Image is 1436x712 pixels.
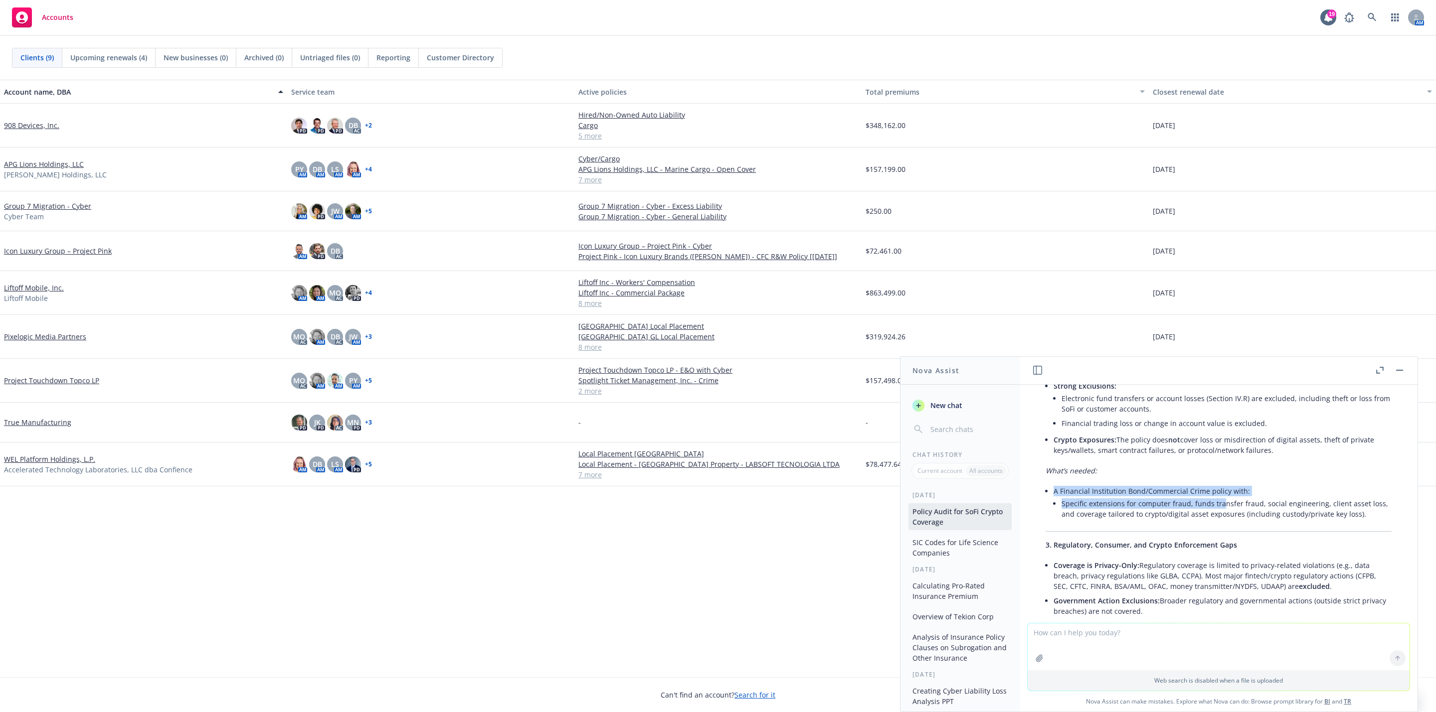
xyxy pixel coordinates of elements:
div: [DATE] [900,491,1020,499]
div: [DATE] [900,670,1020,679]
span: DB [331,246,340,256]
a: Icon Luxury Group – Project Pink - Cyber [578,241,858,251]
a: Cyber/Cargo [578,153,858,164]
span: [DATE] [1153,287,1175,298]
span: [DATE] [1153,246,1175,256]
span: [DATE] [1153,206,1175,216]
a: + 5 [365,461,372,467]
span: Untriaged files (0) [300,52,360,63]
button: SIC Codes for Life Science Companies [908,534,1012,561]
span: LS [331,164,339,174]
a: + 5 [365,378,372,384]
img: photo [345,161,361,177]
img: photo [291,415,307,430]
a: 7 more [578,469,858,480]
button: Service team [287,80,574,104]
a: Spotlight Ticket Management, Inc. - Crime [578,375,858,386]
div: Closest renewal date [1153,87,1421,97]
span: MQ [329,287,341,298]
a: + 4 [365,166,372,172]
span: Coverage is Privacy-Only: [1054,561,1139,570]
span: not [1168,435,1180,444]
a: Accounts [8,3,77,31]
span: $863,499.00 [866,287,905,298]
span: $348,162.00 [866,120,905,131]
span: $157,199.00 [866,164,905,174]
a: 8 more [578,298,858,308]
span: $78,477.64 [866,459,901,469]
li: Specific extensions for computer fraud, funds transfer fraud, social engineering, client asset lo... [1062,496,1392,521]
span: - [866,417,868,427]
span: Customer Directory [427,52,494,63]
a: Liftoff Mobile, Inc. [4,283,64,293]
span: MQ [293,331,305,342]
a: Search for it [734,690,775,700]
span: LS [331,459,339,469]
span: DB [331,331,340,342]
img: photo [291,456,307,472]
a: Group 7 Migration - Cyber - Excess Liability [578,201,858,211]
span: JW [349,331,358,342]
span: DB [349,120,358,131]
span: Accounts [42,13,73,21]
a: BI [1324,697,1330,706]
a: Local Placement [GEOGRAPHIC_DATA] [578,448,858,459]
a: Report a Bug [1339,7,1359,27]
span: Strong Exclusions: [1054,381,1116,391]
a: APG Lions Holdings, LLC [4,159,84,169]
span: Securities Lawsuits: [1054,621,1121,630]
span: MN [347,417,359,427]
span: excluded [1299,581,1330,591]
button: Policy Audit for SoFi Crypto Coverage [908,503,1012,530]
span: $250.00 [866,206,892,216]
li: Most crypto enforcement and securities-related regulatory matters are outside scope. [1054,618,1392,643]
a: WEL Platform Holdings, L.P. [4,454,95,464]
span: Archived (0) [244,52,284,63]
button: Calculating Pro-Rated Insurance Premium [908,577,1012,604]
span: [DATE] [1153,164,1175,174]
a: Local Placement - [GEOGRAPHIC_DATA] Property - LABSOFT TECNOLOGIA LTDA [578,459,858,469]
a: Project Pink - Icon Luxury Brands ([PERSON_NAME]) - CFC R&W Policy [[DATE]] [578,251,858,262]
span: Cyber Team [4,211,44,222]
a: Pixelogic Media Partners [4,331,86,342]
p: Web search is disabled when a file is uploaded [1034,676,1404,685]
a: + 4 [365,290,372,296]
p: Current account [917,466,962,475]
img: photo [309,243,325,259]
a: Group 7 Migration - Cyber [4,201,91,211]
img: photo [291,118,307,134]
a: Liftoff Inc - Commercial Package [578,287,858,298]
a: Group 7 Migration - Cyber - General Liability [578,211,858,222]
a: True Manufacturing [4,417,71,427]
a: 8 more [578,342,858,352]
img: photo [327,415,343,430]
span: Crypto Exposures: [1054,435,1116,444]
a: Project Touchdown Topco LP [4,375,99,386]
a: Hired/Non-Owned Auto Liability [578,110,858,120]
img: photo [345,285,361,301]
div: Service team [291,87,570,97]
img: photo [345,456,361,472]
a: + 3 [365,334,372,340]
span: $157,498.00 [866,375,905,386]
a: 908 Devices, Inc. [4,120,59,131]
button: Closest renewal date [1149,80,1436,104]
button: Creating Cyber Liability Loss Analysis PPT [908,683,1012,710]
a: 7 more [578,174,858,185]
button: New chat [908,397,1012,415]
em: What’s needed: [1046,466,1097,475]
button: Active policies [574,80,862,104]
a: Cargo [578,120,858,131]
button: Overview of Tekion Corp [908,608,1012,625]
img: photo [309,329,325,345]
div: Account name, DBA [4,87,272,97]
p: All accounts [969,466,1003,475]
a: Icon Luxury Group – Project Pink [4,246,112,256]
span: [DATE] [1153,120,1175,131]
span: PY [349,375,358,386]
a: TR [1344,697,1351,706]
img: photo [309,373,325,389]
div: Chat History [900,450,1020,459]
